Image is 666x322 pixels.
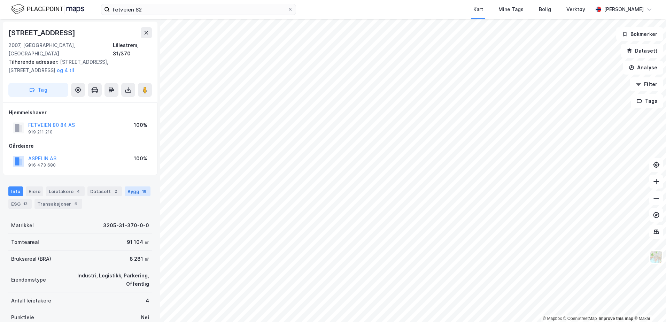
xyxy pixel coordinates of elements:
button: Tags [631,94,663,108]
a: Improve this map [599,316,633,321]
div: ESG [8,199,32,209]
div: 919 211 210 [28,129,53,135]
span: Tilhørende adresser: [8,59,60,65]
div: Punktleie [11,313,34,322]
div: Bygg [125,186,150,196]
div: Antall leietakere [11,297,51,305]
div: 4 [75,188,82,195]
div: 18 [141,188,148,195]
div: Datasett [87,186,122,196]
div: 100% [134,121,147,129]
button: Datasett [621,44,663,58]
div: Eiendomstype [11,276,46,284]
div: Bolig [539,5,551,14]
img: Z [650,250,663,263]
div: 2007, [GEOGRAPHIC_DATA], [GEOGRAPHIC_DATA] [8,41,113,58]
div: 4 [146,297,149,305]
div: Hjemmelshaver [9,108,152,117]
div: 916 473 680 [28,162,56,168]
div: Gårdeiere [9,142,152,150]
a: Mapbox [543,316,562,321]
button: Tag [8,83,68,97]
div: Tomteareal [11,238,39,246]
div: 91 104 ㎡ [127,238,149,246]
div: 2 [112,188,119,195]
input: Søk på adresse, matrikkel, gårdeiere, leietakere eller personer [110,4,287,15]
div: Mine Tags [498,5,524,14]
div: Lillestrøm, 31/370 [113,41,152,58]
div: 8 281 ㎡ [130,255,149,263]
div: Bruksareal (BRA) [11,255,51,263]
button: Analyse [623,61,663,75]
div: Eiere [26,186,43,196]
a: OpenStreetMap [563,316,597,321]
div: Kart [473,5,483,14]
div: Transaksjoner [34,199,82,209]
div: 3205-31-370-0-0 [103,221,149,230]
div: [STREET_ADDRESS], [STREET_ADDRESS] [8,58,146,75]
div: 100% [134,154,147,163]
div: Nei [141,313,149,322]
div: [PERSON_NAME] [604,5,644,14]
div: Info [8,186,23,196]
button: Filter [630,77,663,91]
div: Matrikkel [11,221,34,230]
div: 13 [22,200,29,207]
div: Industri, Logistikk, Parkering, Offentlig [54,271,149,288]
div: Leietakere [46,186,85,196]
img: logo.f888ab2527a4732fd821a326f86c7f29.svg [11,3,84,15]
button: Bokmerker [616,27,663,41]
div: Verktøy [566,5,585,14]
div: [STREET_ADDRESS] [8,27,77,38]
iframe: Chat Widget [631,289,666,322]
div: 6 [72,200,79,207]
